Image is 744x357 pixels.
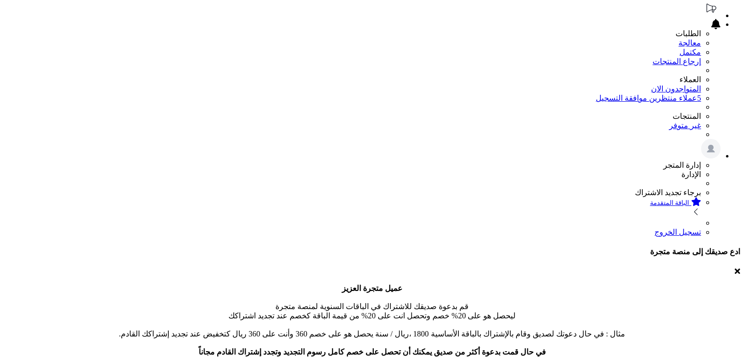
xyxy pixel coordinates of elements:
li: الإدارة [4,170,701,179]
li: العملاء [4,75,701,84]
li: الطلبات [4,29,701,38]
a: المتواجدون الان [651,85,701,93]
li: برجاء تجديد الاشتراك [4,188,701,197]
a: تحديثات المنصة [701,11,721,20]
a: تسجيل الخروج [654,228,701,236]
span: إدارة المتجر [663,161,701,169]
small: الباقة المتقدمة [650,199,689,206]
h4: ادع صديقك إلى منصة متجرة [4,247,740,256]
a: غير متوفر [669,121,701,130]
a: مكتمل [679,48,701,56]
b: عميل متجرة العزيز [342,284,403,292]
span: 5 [697,94,701,102]
a: معالجة [4,38,701,47]
a: الباقة المتقدمة [4,197,701,219]
li: المنتجات [4,112,701,121]
b: في حال قمت بدعوة أكثر من صديق يمكنك أن تحصل على خصم كامل رسوم التجديد وتجدد إشتراك القادم مجاناً [199,348,546,356]
a: إرجاع المنتجات [653,57,701,66]
a: 5عملاء منتظرين موافقة التسجيل [596,94,701,102]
